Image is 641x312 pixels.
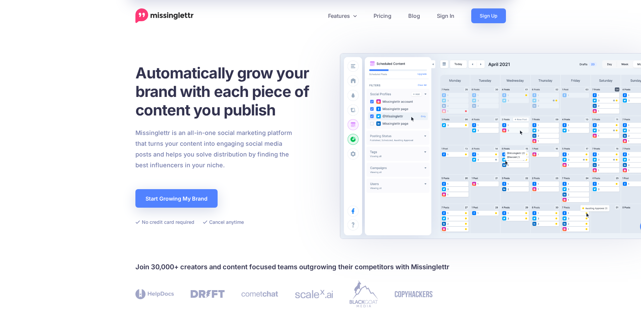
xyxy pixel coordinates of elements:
[471,8,506,23] a: Sign Up
[203,218,244,226] li: Cancel anytime
[135,8,194,23] a: Home
[135,262,506,272] h4: Join 30,000+ creators and content focused teams outgrowing their competitors with Missinglettr
[365,8,400,23] a: Pricing
[135,218,194,226] li: No credit card required
[400,8,428,23] a: Blog
[135,128,292,171] p: Missinglettr is an all-in-one social marketing platform that turns your content into engaging soc...
[135,189,218,208] a: Start Growing My Brand
[135,64,326,119] h1: Automatically grow your brand with each piece of content you publish
[428,8,463,23] a: Sign In
[320,8,365,23] a: Features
